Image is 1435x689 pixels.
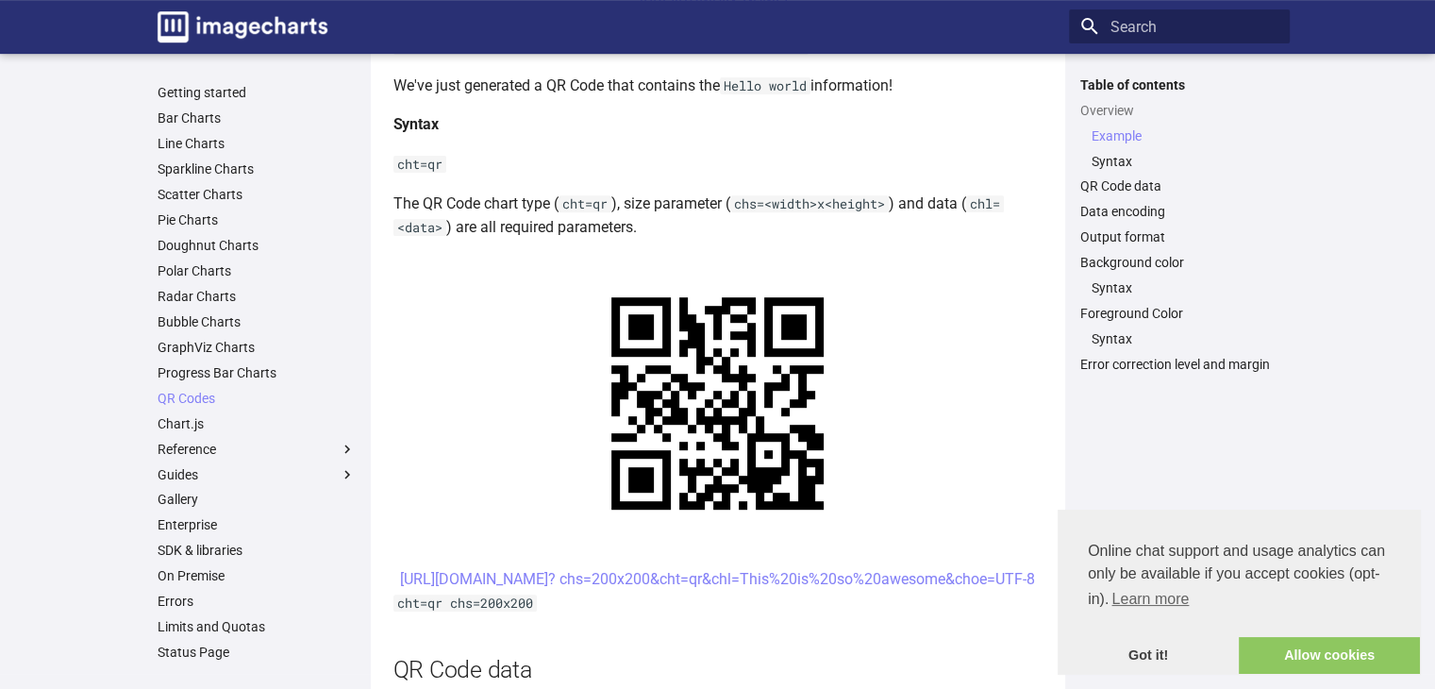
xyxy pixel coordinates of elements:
h2: QR Code data [393,653,1043,686]
label: Table of contents [1069,76,1290,93]
a: Sparkline Charts [158,160,356,177]
a: allow cookies [1239,637,1420,675]
nav: Background color [1080,279,1278,296]
div: cookieconsent [1058,510,1420,674]
input: Search [1069,9,1290,43]
code: chs=<width>x<height> [730,195,889,212]
code: cht=qr [393,156,446,173]
a: [URL][DOMAIN_NAME]? chs=200x200&cht=qr&chl=This%20is%20so%20awesome&choe=UTF-8 [400,570,1035,588]
a: GraphViz Charts [158,339,356,356]
a: Polar Charts [158,262,356,279]
a: Syntax [1092,153,1278,170]
a: Pie Charts [158,211,356,228]
a: Foreground Color [1080,305,1278,322]
a: learn more about cookies [1109,585,1192,613]
a: Image-Charts documentation [150,4,335,50]
a: Data encoding [1080,203,1278,220]
a: Line Charts [158,135,356,152]
p: We've just generated a QR Code that contains the information! [393,74,1043,98]
p: The QR Code chart type ( ), size parameter ( ) and data ( ) are all required parameters. [393,192,1043,240]
a: Limits and Quotas [158,618,356,635]
a: Progress Bar Charts [158,364,356,381]
code: cht=qr [559,195,611,212]
a: QR Codes [158,390,356,407]
code: cht=qr chs=200x200 [393,595,537,612]
a: dismiss cookie message [1058,637,1239,675]
a: Bar Charts [158,109,356,126]
a: Output format [1080,228,1278,245]
a: Background color [1080,254,1278,271]
a: Example [1092,127,1278,144]
a: Syntax [1092,330,1278,347]
a: Errors [158,593,356,610]
img: logo [158,11,327,42]
a: Enterprise [158,516,356,533]
nav: Foreground Color [1080,330,1278,347]
a: On Premise [158,567,356,584]
h4: Syntax [393,112,1043,137]
code: Hello world [720,77,810,94]
a: Overview [1080,102,1278,119]
a: Scatter Charts [158,186,356,203]
a: Doughnut Charts [158,237,356,254]
a: Radar Charts [158,288,356,305]
a: Gallery [158,491,356,508]
nav: Overview [1080,127,1278,170]
a: Status Page [158,644,356,661]
a: Syntax [1092,279,1278,296]
label: Guides [158,466,356,483]
label: Reference [158,441,356,458]
nav: Table of contents [1069,76,1290,374]
span: Online chat support and usage analytics can only be available if you accept cookies (opt-in). [1088,540,1390,613]
a: Error correction level and margin [1080,356,1278,373]
a: Getting started [158,84,356,101]
a: Chart.js [158,415,356,432]
a: SDK & libraries [158,542,356,559]
img: chart [569,255,866,552]
a: QR Code data [1080,177,1278,194]
a: Bubble Charts [158,313,356,330]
